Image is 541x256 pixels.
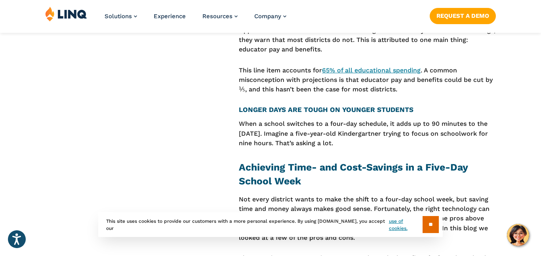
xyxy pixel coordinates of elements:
[239,66,496,95] p: This line item accounts for . A common misconception with projections is that educator pay and be...
[507,224,529,246] button: Hello, have a question? Let’s chat.
[430,8,496,24] a: Request a Demo
[154,13,186,20] a: Experience
[239,106,496,114] h4: ONGER DAYS ARE TOUGH ON YOUNGER STUDENTS
[389,218,423,232] a: use of cookies.
[202,13,238,20] a: Resources
[105,13,137,20] a: Solutions
[254,13,286,20] a: Company
[98,212,443,237] div: This site uses cookies to provide our customers with a more personal experience. By using [DOMAIN...
[322,66,421,74] a: 65% of all educational spending
[45,6,87,21] img: LINQ | K‑12 Software
[105,13,132,20] span: Solutions
[239,195,496,243] p: Not every district wants to make the shift to a four-day school week, but saving time and money a...
[239,26,496,55] p: Opponents have found that while some larger districts may find overhead savings, they warn that m...
[239,119,496,148] p: When a school switches to a four-day schedule, it adds up to 90 minutes to the [DATE]. Imagine a ...
[239,161,468,187] strong: Achieving Time- and Cost-Savings in a Five-Day School Week
[239,106,243,114] strong: L
[105,6,286,32] nav: Primary Navigation
[430,6,496,24] nav: Button Navigation
[254,13,281,20] span: Company
[202,13,232,20] span: Resources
